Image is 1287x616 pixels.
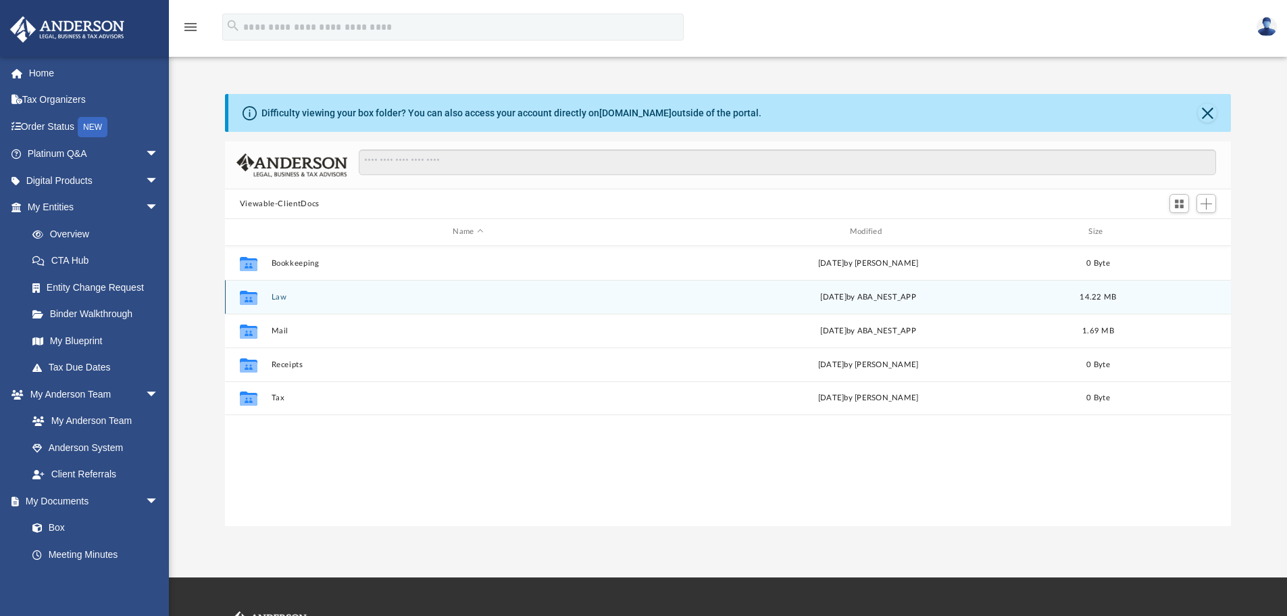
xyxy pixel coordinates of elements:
a: My Blueprint [19,327,172,354]
div: grid [225,246,1232,526]
a: Tax Organizers [9,87,179,114]
a: [DOMAIN_NAME] [599,108,672,118]
img: User Pic [1257,17,1277,37]
a: My Entitiesarrow_drop_down [9,194,179,221]
i: menu [182,19,199,35]
i: search [226,18,241,33]
span: arrow_drop_down [145,381,172,408]
span: arrow_drop_down [145,488,172,515]
div: [DATE] by ABA_NEST_APP [671,325,1065,337]
span: arrow_drop_down [145,141,172,168]
button: Tax [271,394,665,402]
button: Viewable-ClientDocs [240,198,320,210]
a: My Anderson Team [19,408,166,435]
div: Size [1071,226,1125,238]
span: 0 Byte [1086,360,1110,368]
span: arrow_drop_down [145,167,172,195]
div: [DATE] by [PERSON_NAME] [671,358,1065,371]
div: id [1131,226,1226,238]
a: CTA Hub [19,247,179,275]
a: Entity Change Request [19,274,179,301]
button: Receipts [271,360,665,369]
a: Binder Walkthrough [19,301,179,328]
button: Close [1198,103,1217,122]
a: Box [19,515,166,542]
a: Anderson System [19,434,172,461]
div: Difficulty viewing your box folder? You can also access your account directly on outside of the p... [261,106,761,120]
img: Anderson Advisors Platinum Portal [6,16,128,43]
div: Name [270,226,665,238]
a: Tax Due Dates [19,354,179,381]
a: Home [9,60,179,87]
button: Switch to Grid View [1169,194,1190,213]
a: Digital Productsarrow_drop_down [9,167,179,194]
input: Search files and folders [359,149,1216,175]
div: Modified [671,226,1065,238]
a: Order StatusNEW [9,113,179,141]
a: Meeting Minutes [19,541,172,568]
span: 1.69 MB [1082,327,1114,334]
div: [DATE] by [PERSON_NAME] [671,392,1065,404]
span: 14.22 MB [1080,293,1116,300]
a: menu [182,26,199,35]
div: id [231,226,265,238]
a: Forms Library [19,568,166,595]
a: Client Referrals [19,461,172,488]
span: 0 Byte [1086,394,1110,402]
button: Mail [271,327,665,335]
button: Add [1196,194,1217,213]
a: My Documentsarrow_drop_down [9,488,172,515]
a: Overview [19,220,179,247]
div: [DATE] by ABA_NEST_APP [671,291,1065,303]
button: Law [271,293,665,302]
a: My Anderson Teamarrow_drop_down [9,381,172,408]
a: Platinum Q&Aarrow_drop_down [9,141,179,168]
button: Bookkeeping [271,259,665,268]
div: NEW [78,117,107,137]
div: [DATE] by [PERSON_NAME] [671,257,1065,269]
span: arrow_drop_down [145,194,172,222]
span: 0 Byte [1086,259,1110,266]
